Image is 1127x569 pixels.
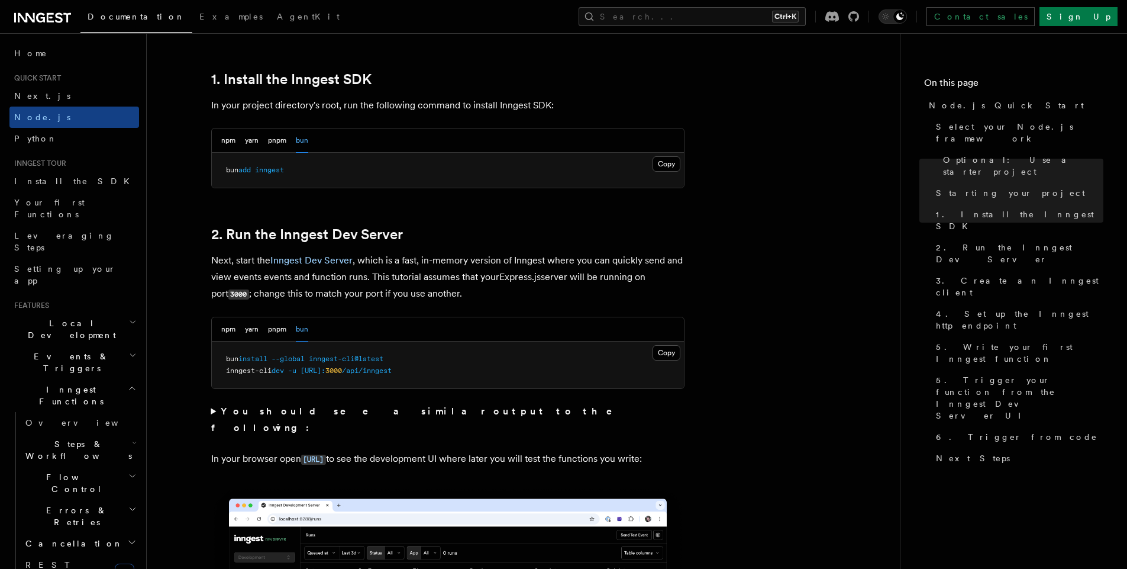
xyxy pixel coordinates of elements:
span: Features [9,301,49,310]
a: Leveraging Steps [9,225,139,258]
a: Setting up your app [9,258,139,291]
span: Install the SDK [14,176,137,186]
span: install [238,355,267,363]
a: Install the SDK [9,171,139,192]
button: bun [296,128,308,153]
button: Copy [653,345,680,361]
a: Contact sales [926,7,1035,26]
button: bun [296,317,308,342]
span: 5. Trigger your function from the Inngest Dev Server UI [936,374,1103,422]
a: Documentation [80,4,192,33]
a: 6. Trigger from code [931,426,1103,448]
button: Inngest Functions [9,379,139,412]
span: [URL]: [301,367,325,375]
span: Python [14,134,57,143]
a: Examples [192,4,270,32]
button: pnpm [268,128,286,153]
span: Inngest tour [9,159,66,168]
code: [URL] [301,455,326,465]
a: 4. Set up the Inngest http endpoint [931,303,1103,336]
span: Local Development [9,317,129,341]
a: 2. Run the Inngest Dev Server [931,237,1103,270]
span: inngest-cli@latest [309,355,383,363]
a: Select your Node.js framework [931,116,1103,149]
a: 5. Trigger your function from the Inngest Dev Server UI [931,369,1103,426]
span: Flow Control [21,471,128,495]
span: 3. Create an Inngest client [936,275,1103,298]
button: pnpm [268,317,286,342]
button: yarn [245,128,259,153]
a: Home [9,43,139,64]
span: Node.js [14,112,70,122]
a: 2. Run the Inngest Dev Server [211,226,403,243]
a: 1. Install the Inngest SDK [931,204,1103,237]
a: Your first Functions [9,192,139,225]
summary: You should see a similar output to the following: [211,403,684,436]
button: Toggle dark mode [879,9,907,24]
span: 2. Run the Inngest Dev Server [936,242,1103,265]
span: --global [272,355,305,363]
span: Overview [25,418,147,427]
h4: On this page [924,76,1103,95]
button: npm [221,128,235,153]
p: In your project directory's root, run the following command to install Inngest SDK: [211,97,684,114]
a: 1. Install the Inngest SDK [211,71,372,88]
button: Cancellation [21,533,139,554]
button: Copy [653,156,680,172]
a: 3. Create an Inngest client [931,270,1103,303]
span: Documentation [88,12,185,21]
span: inngest [255,166,284,174]
span: Leveraging Steps [14,231,114,252]
span: Node.js Quick Start [929,99,1084,111]
a: Optional: Use a starter project [938,149,1103,182]
strong: You should see a similar output to the following: [211,406,629,433]
span: Optional: Use a starter project [943,154,1103,178]
button: yarn [245,317,259,342]
span: 1. Install the Inngest SDK [936,208,1103,232]
a: Node.js [9,107,139,128]
span: dev [272,367,284,375]
span: Cancellation [21,538,123,549]
a: Node.js Quick Start [924,95,1103,116]
span: 5. Write your first Inngest function [936,341,1103,365]
span: 4. Set up the Inngest http endpoint [936,308,1103,332]
code: 3000 [228,290,249,300]
button: Search...Ctrl+K [579,7,806,26]
button: Local Development [9,313,139,346]
span: add [238,166,251,174]
span: AgentKit [277,12,340,21]
span: inngest-cli [226,367,272,375]
span: /api/inngest [342,367,392,375]
a: Next.js [9,85,139,107]
span: Quick start [9,73,61,83]
span: bun [226,166,238,174]
span: Home [14,47,47,59]
span: Your first Functions [14,198,85,219]
span: Steps & Workflows [21,438,132,462]
span: Next Steps [936,452,1010,464]
span: bun [226,355,238,363]
span: -u [288,367,296,375]
span: Errors & Retries [21,504,128,528]
span: Setting up your app [14,264,116,285]
a: Overview [21,412,139,433]
a: AgentKit [270,4,347,32]
button: npm [221,317,235,342]
button: Flow Control [21,467,139,500]
span: Events & Triggers [9,351,129,374]
a: Starting your project [931,182,1103,204]
span: Next.js [14,91,70,101]
a: Next Steps [931,448,1103,469]
span: 3000 [325,367,342,375]
a: 5. Write your first Inngest function [931,336,1103,369]
kbd: Ctrl+K [772,11,799,22]
p: In your browser open to see the development UI where later you will test the functions you write: [211,451,684,468]
span: Starting your project [936,187,1085,199]
span: 6. Trigger from code [936,431,1097,443]
a: Sign Up [1039,7,1118,26]
button: Steps & Workflows [21,433,139,467]
span: Examples [199,12,263,21]
span: Inngest Functions [9,384,128,407]
button: Events & Triggers [9,346,139,379]
span: Select your Node.js framework [936,121,1103,144]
